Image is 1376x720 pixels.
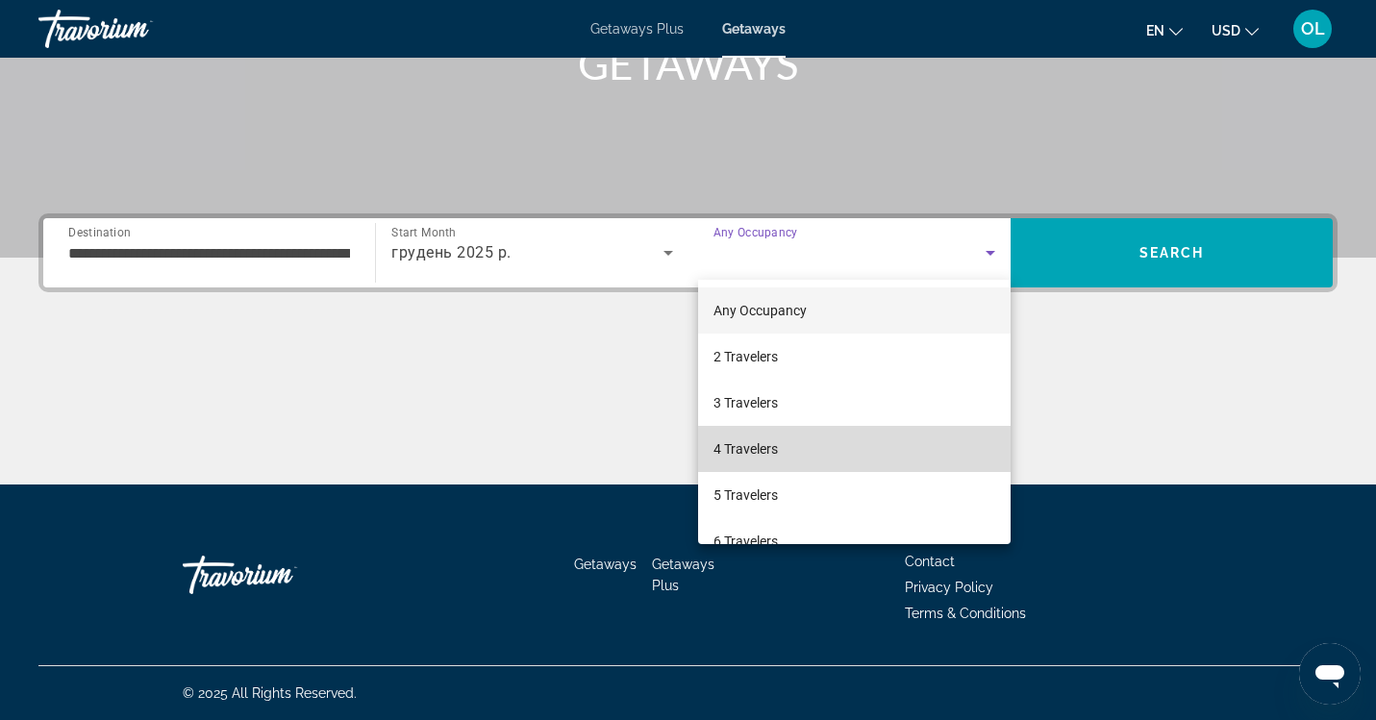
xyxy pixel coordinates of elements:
[713,437,778,460] span: 4 Travelers
[713,391,778,414] span: 3 Travelers
[1299,643,1361,705] iframe: Кнопка запуска окна обмена сообщениями
[713,345,778,368] span: 2 Travelers
[713,303,807,318] span: Any Occupancy
[713,530,778,553] span: 6 Travelers
[713,484,778,507] span: 5 Travelers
